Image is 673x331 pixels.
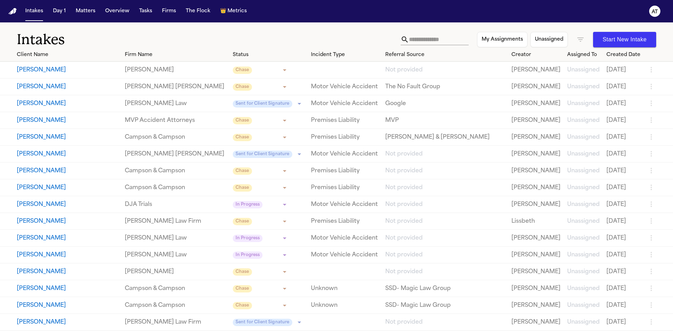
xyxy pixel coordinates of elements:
a: View details for Lorena Resendez [311,200,380,209]
a: View details for Mary Morgan [567,184,601,192]
a: View details for Oswuald Soto [311,83,380,91]
a: View details for Mandy Dewbre Clark [125,301,227,310]
a: View details for Mary Morgan [17,184,119,192]
a: View details for Puja Kashyap [606,217,641,226]
a: View details for Seyi Oluwafunmi [511,318,562,326]
a: View details for Britlynn Cole [567,150,601,158]
a: View details for Mike Jackson [567,99,601,108]
span: Chase [233,268,252,276]
button: View details for Gregory Stephens Irady [17,284,119,293]
button: crownMetrics [217,5,250,18]
span: Not provided [385,219,423,224]
a: View details for Mandy Dewbre Clark [385,301,506,310]
a: View details for Alvin Pettway [311,234,380,242]
span: Unassigned [567,118,600,123]
a: View details for Seyi Oluwafunmi [567,318,601,326]
button: View details for Richard Altomare [17,167,119,175]
div: Creator [511,51,562,58]
span: In Progress [233,201,263,209]
div: Incident Type [311,51,380,58]
a: View details for Teressa Loving [511,251,562,259]
div: Firm Name [125,51,227,58]
a: View details for Britlynn Cole [511,150,562,158]
a: View details for Gregory Stephens Irady [125,284,227,293]
img: Finch Logo [8,8,17,15]
a: Home [8,8,17,15]
a: View details for Seyi Oluwafunmi [385,318,506,326]
a: View details for Richard Altomare [606,167,641,175]
a: View details for Joi Mitchell [385,268,506,276]
div: Update intake status [233,65,289,75]
div: Update intake status [233,166,289,176]
a: View details for Gregory Stephens Irady [511,284,562,293]
a: View details for Richard Altomare [385,167,506,175]
a: View details for Lorena Resendez [385,200,506,209]
span: Sent for Client Signature [233,151,292,158]
span: Not provided [385,168,423,174]
div: Update intake status [233,284,289,294]
a: View details for Ruben Gonzalez [17,116,119,125]
span: Unassigned [567,151,600,157]
div: Update intake status [233,200,289,209]
a: View details for Mary Morgan [511,184,562,192]
span: crown [220,8,226,15]
a: View details for Ruben Gonzalez [311,116,380,125]
a: View details for Puja Kashyap [311,217,380,226]
span: Unassigned [567,252,600,258]
a: View details for Scott Sandic [311,133,380,142]
a: View details for Ruben Gonzalez [606,116,641,125]
a: View details for Joi Mitchell [125,268,227,276]
a: View details for Christopher Milligan [606,66,641,74]
button: View details for Alvin Pettway [17,234,119,242]
a: View details for Christopher Milligan [125,66,227,74]
button: My Assignments [477,32,528,47]
a: View details for Joi Mitchell [567,268,601,276]
a: View details for Puja Kashyap [17,217,119,226]
button: Overview [102,5,132,18]
button: View details for Seyi Oluwafunmi [17,318,119,326]
a: View details for Seyi Oluwafunmi [125,318,227,326]
a: View details for Lorena Resendez [125,200,227,209]
span: Chase [233,167,252,175]
span: Unassigned [567,101,600,106]
a: View details for Ruben Gonzalez [567,116,601,125]
div: Client Name [17,51,119,58]
button: Firms [159,5,179,18]
a: View details for Scott Sandic [125,133,227,142]
a: View details for Mike Jackson [606,99,641,108]
div: Update intake status [233,317,304,327]
span: Unassigned [567,303,600,308]
span: Chase [233,285,252,293]
button: Intakes [22,5,46,18]
span: Sent for Client Signature [233,100,292,108]
a: View details for Oswuald Soto [125,83,227,91]
button: View details for Joi Mitchell [17,268,119,276]
a: View details for Lorena Resendez [17,200,119,209]
a: View details for Teressa Loving [125,251,227,259]
span: Unassigned [567,135,600,140]
span: Chase [233,134,252,142]
button: Start New Intake [593,32,656,47]
a: View details for Puja Kashyap [125,217,227,226]
a: View details for Christopher Milligan [567,66,601,74]
span: Unassigned [567,67,600,73]
a: View details for Scott Sandic [385,133,506,142]
a: View details for Lorena Resendez [606,200,641,209]
span: Not provided [385,151,423,157]
a: View details for Britlynn Cole [606,150,641,158]
div: Referral Source [385,51,506,58]
a: View details for Ruben Gonzalez [511,116,562,125]
a: View details for Oswuald Soto [511,83,562,91]
button: View details for Oswuald Soto [17,83,119,91]
a: View details for Mandy Dewbre Clark [606,301,641,310]
a: View details for Gregory Stephens Irady [385,284,506,293]
a: View details for Alvin Pettway [125,234,227,242]
button: The Flock [183,5,213,18]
